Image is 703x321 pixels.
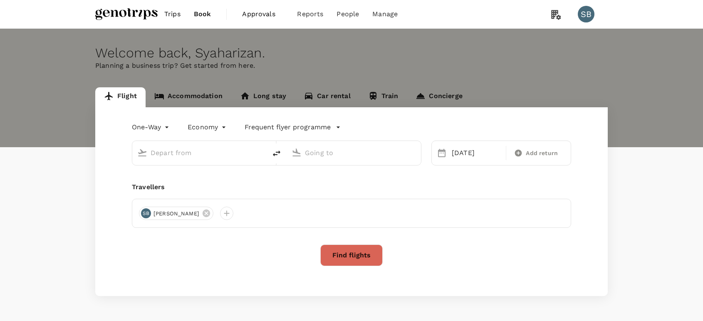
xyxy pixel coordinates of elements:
[149,210,204,218] span: [PERSON_NAME]
[139,207,213,220] div: SB[PERSON_NAME]
[141,208,151,218] div: SB
[194,9,211,19] span: Book
[231,87,295,107] a: Long stay
[132,121,171,134] div: One-Way
[448,145,504,161] div: [DATE]
[151,146,249,159] input: Depart from
[95,45,608,61] div: Welcome back , Syaharizan .
[372,9,398,19] span: Manage
[297,9,323,19] span: Reports
[95,5,158,23] img: Genotrips - ALL
[245,122,331,132] p: Frequent flyer programme
[320,244,383,266] button: Find flights
[95,61,608,71] p: Planning a business trip? Get started from here.
[407,87,471,107] a: Concierge
[267,143,287,163] button: delete
[415,152,417,153] button: Open
[164,9,181,19] span: Trips
[305,146,403,159] input: Going to
[242,9,284,19] span: Approvals
[245,122,341,132] button: Frequent flyer programme
[261,152,262,153] button: Open
[526,149,558,158] span: Add return
[132,182,571,192] div: Travellers
[359,87,407,107] a: Train
[146,87,231,107] a: Accommodation
[95,87,146,107] a: Flight
[578,6,594,22] div: SB
[188,121,228,134] div: Economy
[337,9,359,19] span: People
[295,87,359,107] a: Car rental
